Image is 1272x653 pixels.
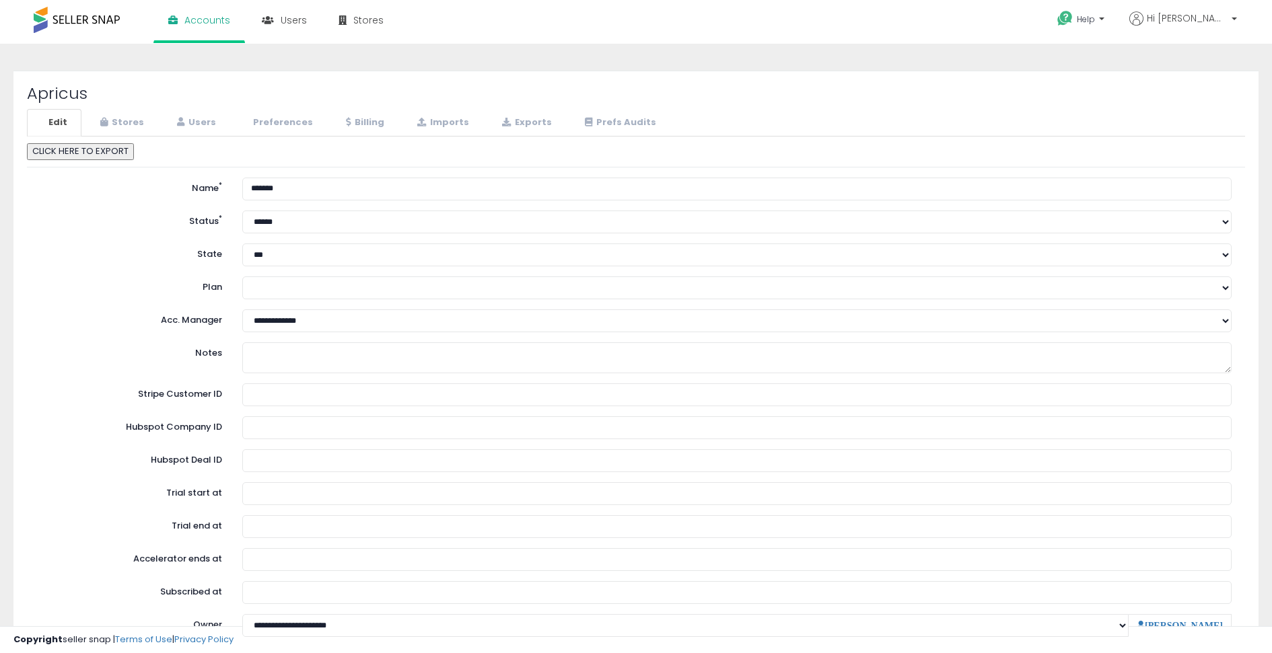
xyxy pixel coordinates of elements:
[485,109,566,137] a: Exports
[1129,11,1237,42] a: Hi [PERSON_NAME]
[30,243,232,261] label: State
[30,581,232,599] label: Subscribed at
[281,13,307,27] span: Users
[353,13,384,27] span: Stores
[30,416,232,434] label: Hubspot Company ID
[174,633,234,646] a: Privacy Policy
[30,515,232,533] label: Trial end at
[27,85,1245,102] h2: Apricus
[30,210,232,228] label: Status
[232,109,327,137] a: Preferences
[184,13,230,27] span: Accounts
[30,383,232,401] label: Stripe Customer ID
[160,109,230,137] a: Users
[193,619,222,631] label: Owner
[27,109,81,137] a: Edit
[30,309,232,327] label: Acc. Manager
[567,109,670,137] a: Prefs Audits
[13,633,234,646] div: seller snap | |
[1077,13,1095,25] span: Help
[30,482,232,500] label: Trial start at
[30,449,232,467] label: Hubspot Deal ID
[1137,621,1223,630] a: [PERSON_NAME]
[30,178,232,195] label: Name
[1057,10,1073,27] i: Get Help
[1147,11,1228,25] span: Hi [PERSON_NAME]
[30,276,232,294] label: Plan
[400,109,483,137] a: Imports
[30,342,232,360] label: Notes
[27,143,134,160] button: CLICK HERE TO EXPORT
[115,633,172,646] a: Terms of Use
[30,548,232,566] label: Accelerator ends at
[83,109,158,137] a: Stores
[13,633,63,646] strong: Copyright
[328,109,398,137] a: Billing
